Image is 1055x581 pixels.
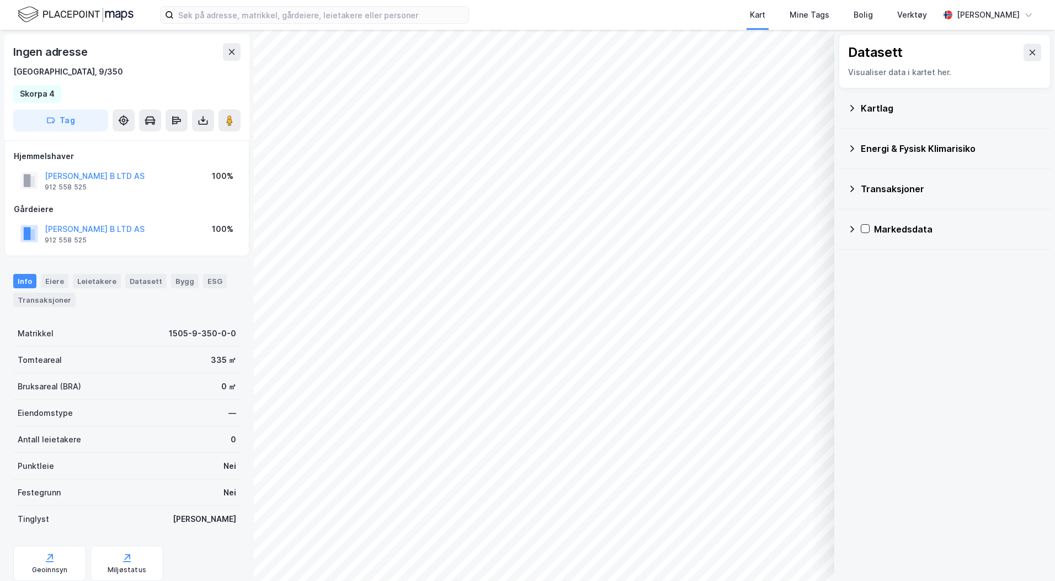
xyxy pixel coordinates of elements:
div: 912 558 525 [45,183,87,192]
div: Bygg [171,274,199,288]
div: Kart [750,8,765,22]
div: Kartlag [861,102,1042,115]
div: Punktleie [18,459,54,473]
div: Datasett [848,44,903,61]
div: Gårdeiere [14,203,240,216]
input: Søk på adresse, matrikkel, gårdeiere, leietakere eller personer [174,7,468,23]
div: Skorpa 4 [20,87,55,101]
div: Datasett [125,274,167,288]
div: Nei [223,459,236,473]
div: Antall leietakere [18,433,81,446]
div: 912 558 525 [45,236,87,245]
div: 100% [212,223,233,236]
div: Energi & Fysisk Klimarisiko [861,142,1042,155]
div: 100% [212,170,233,183]
div: Mine Tags [790,8,829,22]
div: [PERSON_NAME] [173,513,236,526]
div: [GEOGRAPHIC_DATA], 9/350 [13,65,123,78]
div: Verktøy [897,8,927,22]
div: Eiendomstype [18,406,73,420]
div: Markedsdata [874,223,1042,236]
div: 1505-9-350-0-0 [169,327,236,340]
div: Kontrollprogram for chat [1000,528,1055,581]
div: Eiere [41,274,68,288]
div: Transaksjoner [861,182,1042,196]
div: Geoinnsyn [32,566,68,574]
div: Leietakere [73,274,121,288]
img: logo.f888ab2527a4732fd821a326f86c7f29.svg [18,5,134,24]
div: — [228,406,236,420]
div: 0 ㎡ [221,380,236,393]
div: Bruksareal (BRA) [18,380,81,393]
div: Matrikkel [18,327,54,340]
div: Hjemmelshaver [14,150,240,163]
div: 0 [231,433,236,446]
div: Tinglyst [18,513,49,526]
div: Nei [223,486,236,499]
iframe: Chat Widget [1000,528,1055,581]
div: Info [13,274,36,288]
div: Festegrunn [18,486,61,499]
div: Miljøstatus [108,566,146,574]
div: Visualiser data i kartet her. [848,66,1041,79]
div: ESG [203,274,227,288]
div: Transaksjoner [13,293,76,307]
div: Tomteareal [18,353,62,367]
div: Ingen adresse [13,43,89,61]
div: [PERSON_NAME] [957,8,1020,22]
div: 335 ㎡ [211,353,236,367]
button: Tag [13,109,108,131]
div: Bolig [854,8,873,22]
